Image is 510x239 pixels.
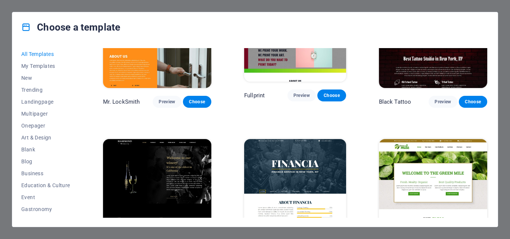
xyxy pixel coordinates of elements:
[21,72,70,84] button: New
[21,96,70,108] button: Landingpage
[21,167,70,179] button: Business
[21,155,70,167] button: Blog
[21,144,70,155] button: Blank
[21,170,70,176] span: Business
[21,51,70,57] span: All Templates
[429,96,457,108] button: Preview
[21,147,70,152] span: Blank
[189,99,205,105] span: Choose
[21,63,70,69] span: My Templates
[459,96,487,108] button: Choose
[21,194,70,200] span: Event
[21,182,70,188] span: Education & Culture
[21,203,70,215] button: Gastronomy
[317,89,346,101] button: Choose
[21,108,70,120] button: Multipager
[159,99,175,105] span: Preview
[21,179,70,191] button: Education & Culture
[21,84,70,96] button: Trending
[103,98,140,106] p: Mr. LockSmith
[21,206,70,212] span: Gastronomy
[153,96,181,108] button: Preview
[435,99,451,105] span: Preview
[21,215,70,227] button: Health
[21,111,70,117] span: Multipager
[21,158,70,164] span: Blog
[244,92,265,99] p: Fullprint
[21,87,70,93] span: Trending
[21,123,70,129] span: Onepager
[465,99,481,105] span: Choose
[244,139,346,233] img: Financia
[323,92,340,98] span: Choose
[379,139,487,239] img: Green mile
[21,21,120,33] h4: Choose a template
[21,75,70,81] span: New
[379,98,411,106] p: Black Tattoo
[21,135,70,141] span: Art & Design
[21,60,70,72] button: My Templates
[21,191,70,203] button: Event
[21,48,70,60] button: All Templates
[287,89,316,101] button: Preview
[183,96,211,108] button: Choose
[21,132,70,144] button: Art & Design
[103,139,211,239] img: Hammond Winery
[21,120,70,132] button: Onepager
[21,99,70,105] span: Landingpage
[293,92,310,98] span: Preview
